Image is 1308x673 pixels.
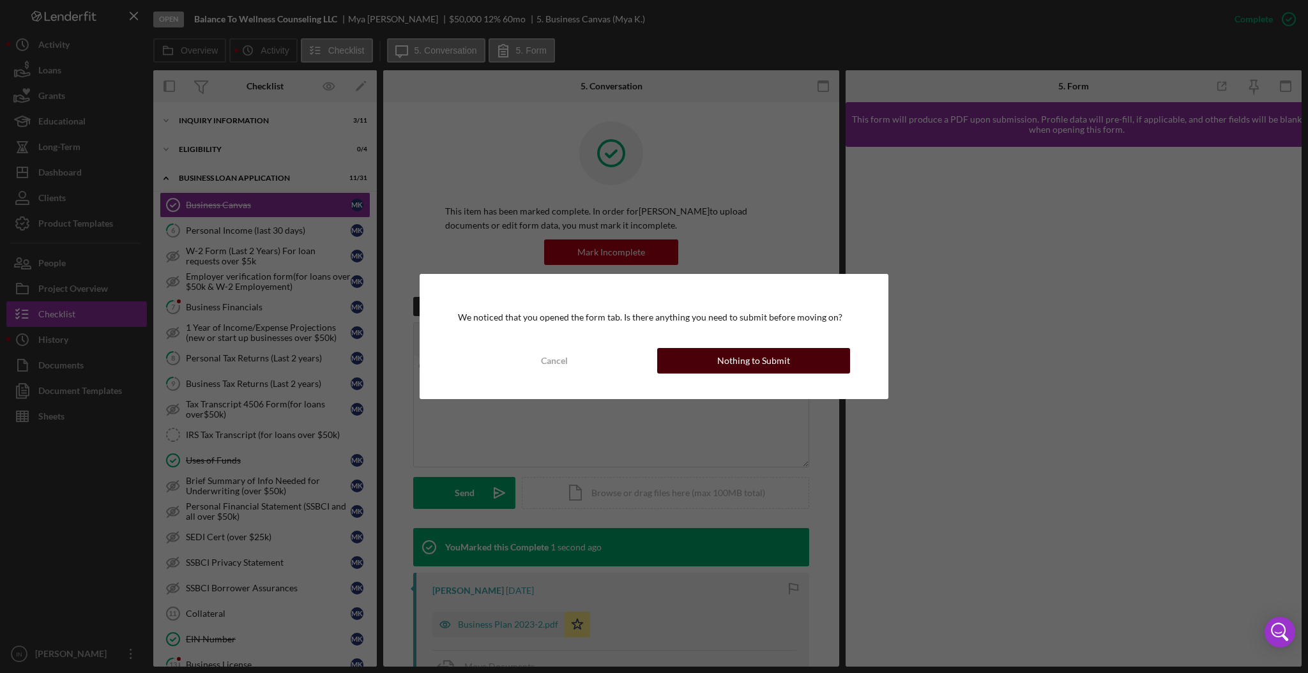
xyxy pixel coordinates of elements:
div: Nothing to Submit [717,348,790,374]
button: Cancel [458,348,651,374]
div: We noticed that you opened the form tab. Is there anything you need to submit before moving on? [458,312,850,322]
button: Nothing to Submit [657,348,850,374]
div: Cancel [541,348,568,374]
div: Open Intercom Messenger [1265,617,1295,647]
